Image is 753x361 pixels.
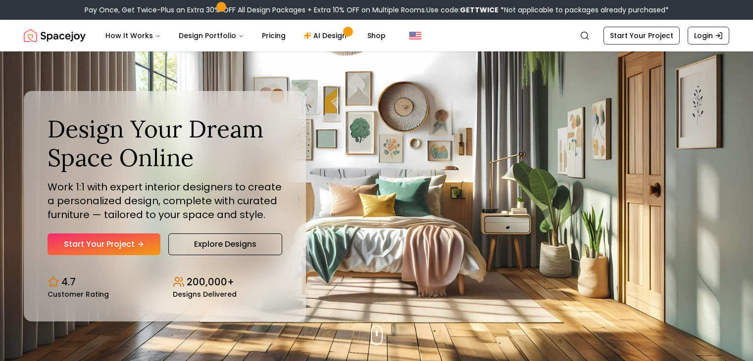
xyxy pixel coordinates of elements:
a: Shop [359,26,394,45]
button: Design Portfolio [171,26,252,45]
a: Explore Designs [168,233,282,255]
img: Spacejoy Logo [24,26,86,45]
p: 200,000+ [187,275,234,289]
a: Pricing [254,26,294,45]
nav: Global [24,20,729,51]
a: Start Your Project [603,27,680,45]
div: Design stats [48,267,282,298]
div: Pay Once, Get Twice-Plus an Extra 30% OFF All Design Packages + Extra 10% OFF on Multiple Rooms. [85,5,669,15]
img: United States [409,30,421,42]
a: Start Your Project [48,233,160,255]
h1: Design Your Dream Space Online [48,115,282,172]
a: Spacejoy [24,26,86,45]
a: AI Design [296,26,357,45]
span: Use code: [426,5,499,15]
button: How It Works [98,26,169,45]
nav: Main [98,26,394,45]
b: GETTWICE [460,5,499,15]
span: *Not applicable to packages already purchased* [499,5,669,15]
a: Login [688,27,729,45]
small: Customer Rating [48,291,109,298]
p: 4.7 [61,275,76,289]
small: Designs Delivered [173,291,237,298]
p: Work 1:1 with expert interior designers to create a personalized design, complete with curated fu... [48,180,282,222]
